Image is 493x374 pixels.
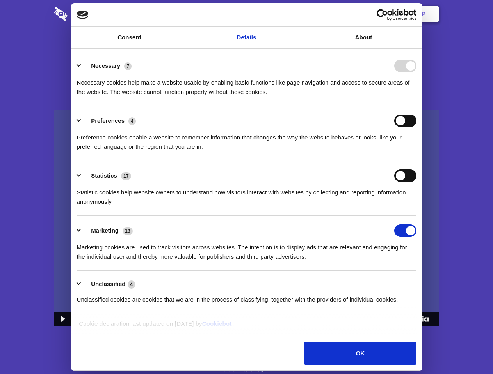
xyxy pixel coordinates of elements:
button: Statistics (17) [77,169,136,182]
div: Unclassified cookies are cookies that we are in the process of classifying, together with the pro... [77,289,416,304]
h4: Auto-redaction of sensitive data, encrypted data sharing and self-destructing private chats. Shar... [54,71,439,97]
button: OK [304,342,416,365]
div: Preference cookies enable a website to remember information that changes the way the website beha... [77,127,416,152]
h1: Eliminate Slack Data Loss. [54,35,439,63]
a: Usercentrics Cookiebot - opens in a new window [348,9,416,21]
span: 4 [128,280,135,288]
span: 4 [128,117,136,125]
label: Marketing [91,227,119,234]
button: Preferences (4) [77,115,141,127]
button: Unclassified (4) [77,279,140,289]
label: Preferences [91,117,125,124]
a: Contact [317,2,352,26]
img: Sharesecret [54,110,439,326]
iframe: Drift Widget Chat Controller [454,335,484,365]
label: Statistics [91,172,117,179]
div: Marketing cookies are used to track visitors across websites. The intention is to display ads tha... [77,237,416,261]
span: 13 [123,227,133,235]
a: Consent [71,27,188,48]
span: 7 [124,62,132,70]
label: Necessary [91,62,120,69]
button: Play Video [54,312,70,326]
a: Login [354,2,388,26]
a: Pricing [229,2,263,26]
button: Necessary (7) [77,60,137,72]
a: About [305,27,422,48]
img: logo-wordmark-white-trans-d4663122ce5f474addd5e946df7df03e33cb6a1c49d2221995e7729f52c070b2.svg [54,7,121,21]
a: Details [188,27,305,48]
div: Necessary cookies help make a website usable by enabling basic functions like page navigation and... [77,72,416,97]
span: 17 [121,172,131,180]
button: Marketing (13) [77,224,138,237]
a: Cookiebot [202,320,232,327]
div: Cookie declaration last updated on [DATE] by [73,319,420,334]
div: Statistic cookies help website owners to understand how visitors interact with websites by collec... [77,182,416,206]
img: logo [77,11,89,19]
